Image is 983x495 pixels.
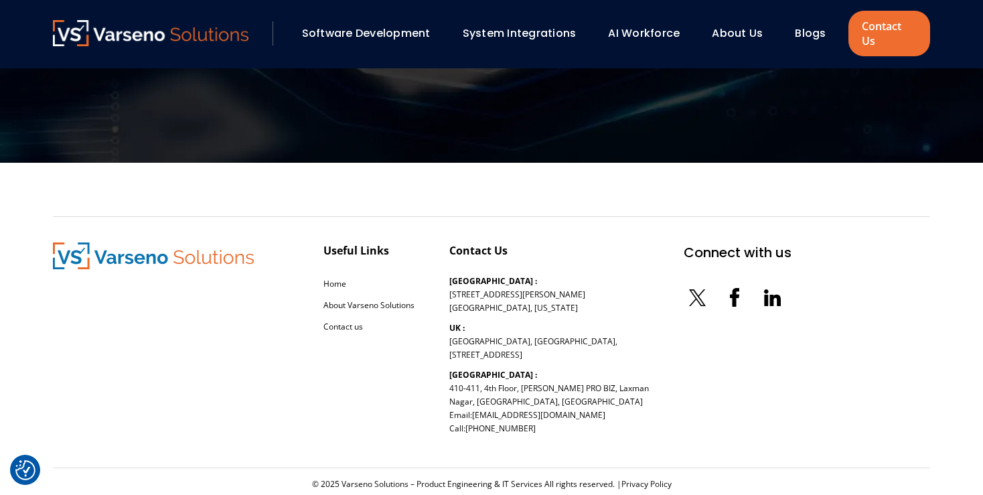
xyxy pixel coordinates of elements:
[323,299,414,311] a: About Varseno Solutions
[463,25,577,41] a: System Integrations
[795,25,826,41] a: Blogs
[712,25,763,41] a: About Us
[449,322,617,362] p: [GEOGRAPHIC_DATA], [GEOGRAPHIC_DATA], [STREET_ADDRESS]
[15,460,35,480] button: Cookie Settings
[53,20,248,47] a: Varseno Solutions – Product Engineering & IT Services
[465,423,536,434] a: [PHONE_NUMBER]
[323,321,363,332] a: Contact us
[53,479,930,490] div: © 2025 Varseno Solutions – Product Engineering & IT Services All rights reserved. |
[684,242,791,263] div: Connect with us
[601,22,698,45] div: AI Workforce
[449,368,649,435] p: 410-411, 4th Floor, [PERSON_NAME] PRO BIZ, Laxman Nagar, [GEOGRAPHIC_DATA], [GEOGRAPHIC_DATA] Ema...
[53,20,248,46] img: Varseno Solutions – Product Engineering & IT Services
[302,25,431,41] a: Software Development
[848,11,930,56] a: Contact Us
[705,22,781,45] div: About Us
[449,275,537,287] b: [GEOGRAPHIC_DATA] :
[621,478,672,490] a: Privacy Policy
[449,275,585,315] p: [STREET_ADDRESS][PERSON_NAME] [GEOGRAPHIC_DATA], [US_STATE]
[295,22,449,45] div: Software Development
[608,25,680,41] a: AI Workforce
[53,242,254,269] img: Varseno Solutions – Product Engineering & IT Services
[788,22,844,45] div: Blogs
[456,22,595,45] div: System Integrations
[15,460,35,480] img: Revisit consent button
[449,322,465,334] b: UK :
[323,278,346,289] a: Home
[323,242,389,259] div: Useful Links
[449,242,508,259] div: Contact Us
[449,369,537,380] b: [GEOGRAPHIC_DATA] :
[472,409,605,421] a: [EMAIL_ADDRESS][DOMAIN_NAME]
